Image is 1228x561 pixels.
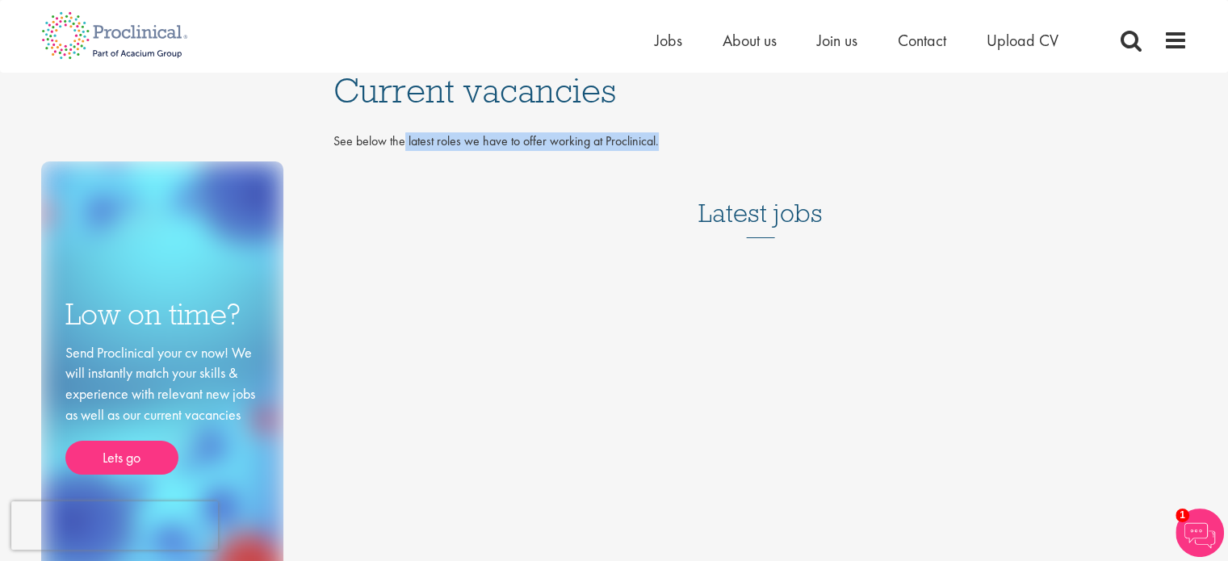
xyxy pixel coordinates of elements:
[698,159,823,238] h3: Latest jobs
[898,30,946,51] a: Contact
[65,342,259,475] div: Send Proclinical your cv now! We will instantly match your skills & experience with relevant new ...
[817,30,857,51] a: Join us
[11,501,218,550] iframe: reCAPTCHA
[333,69,616,112] span: Current vacancies
[1176,509,1224,557] img: Chatbot
[655,30,682,51] a: Jobs
[65,299,259,330] h3: Low on time?
[65,441,178,475] a: Lets go
[723,30,777,51] a: About us
[333,132,1188,151] p: See below the latest roles we have to offer working at Proclinical.
[987,30,1058,51] a: Upload CV
[1176,509,1189,522] span: 1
